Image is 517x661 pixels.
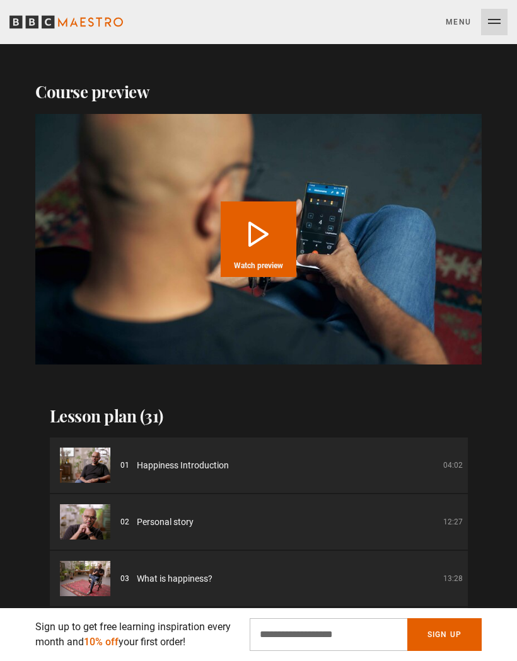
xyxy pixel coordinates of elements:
h2: Course preview [35,81,482,103]
span: 10% off [84,636,119,648]
span: What is happiness? [137,572,212,585]
p: Sign up to get free learning inspiration every month and your first order! [35,619,235,650]
span: Happiness Introduction [137,459,229,472]
h2: Lesson plan (31) [50,405,468,427]
p: 03 [120,573,129,584]
p: 13:28 [443,573,463,584]
p: 04:02 [443,460,463,471]
span: Watch preview [234,262,283,269]
button: Play Course overview for Happiness with Mo Gawdat [221,201,296,277]
span: Personal story [137,516,194,529]
p: 12:27 [443,516,463,528]
p: 02 [120,516,129,528]
svg: BBC Maestro [9,13,123,31]
button: Sign Up [407,618,482,651]
button: Toggle navigation [446,9,508,35]
p: 01 [120,460,129,471]
video-js: Video Player [35,114,482,364]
